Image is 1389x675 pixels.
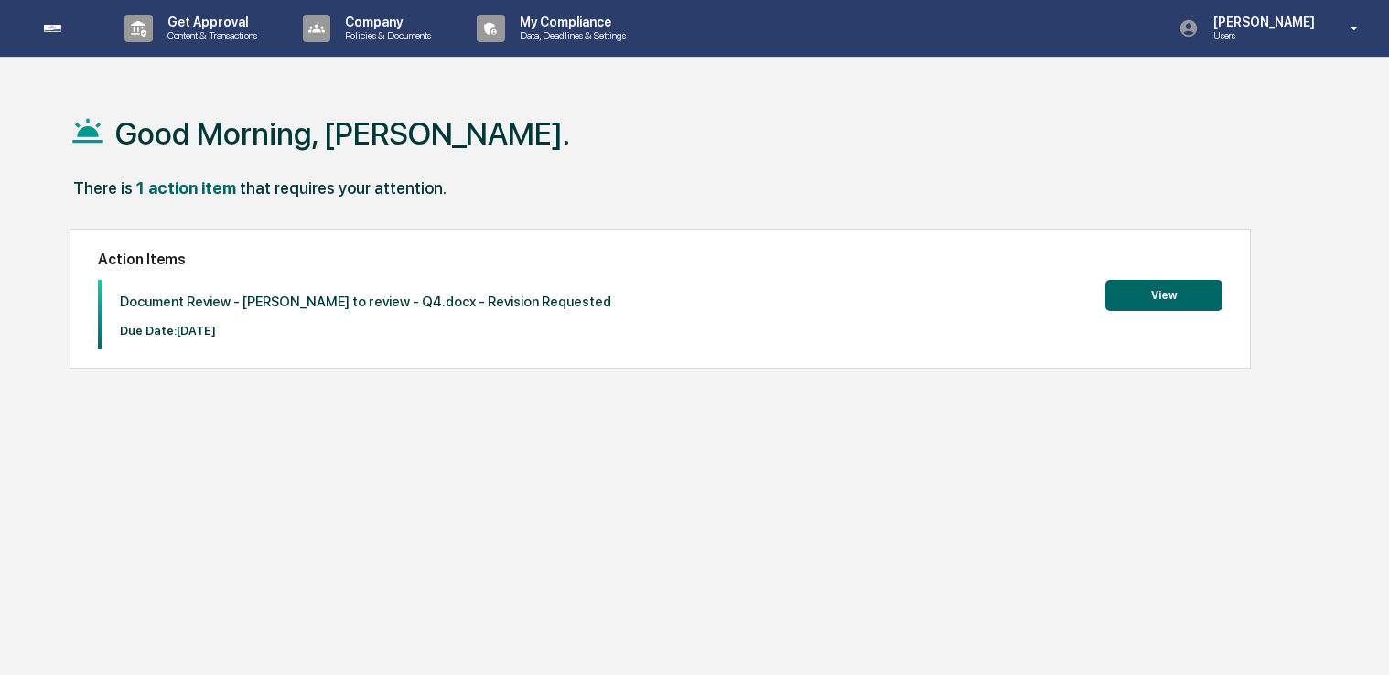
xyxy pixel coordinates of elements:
[115,115,570,152] h1: Good Morning, [PERSON_NAME].
[1199,29,1324,42] p: Users
[73,178,133,198] div: There is
[120,294,611,310] p: Document Review - [PERSON_NAME] to review - Q4.docx - Revision Requested
[1105,280,1222,311] button: View
[153,29,266,42] p: Content & Transactions
[330,15,440,29] p: Company
[505,29,635,42] p: Data, Deadlines & Settings
[120,324,611,337] p: Due Date: [DATE]
[44,25,88,31] img: logo
[330,29,440,42] p: Policies & Documents
[505,15,635,29] p: My Compliance
[136,178,236,198] div: 1 action item
[153,15,266,29] p: Get Approval
[1199,15,1324,29] p: [PERSON_NAME]
[98,251,1223,268] h2: Action Items
[1105,285,1222,303] a: View
[240,178,447,198] div: that requires your attention.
